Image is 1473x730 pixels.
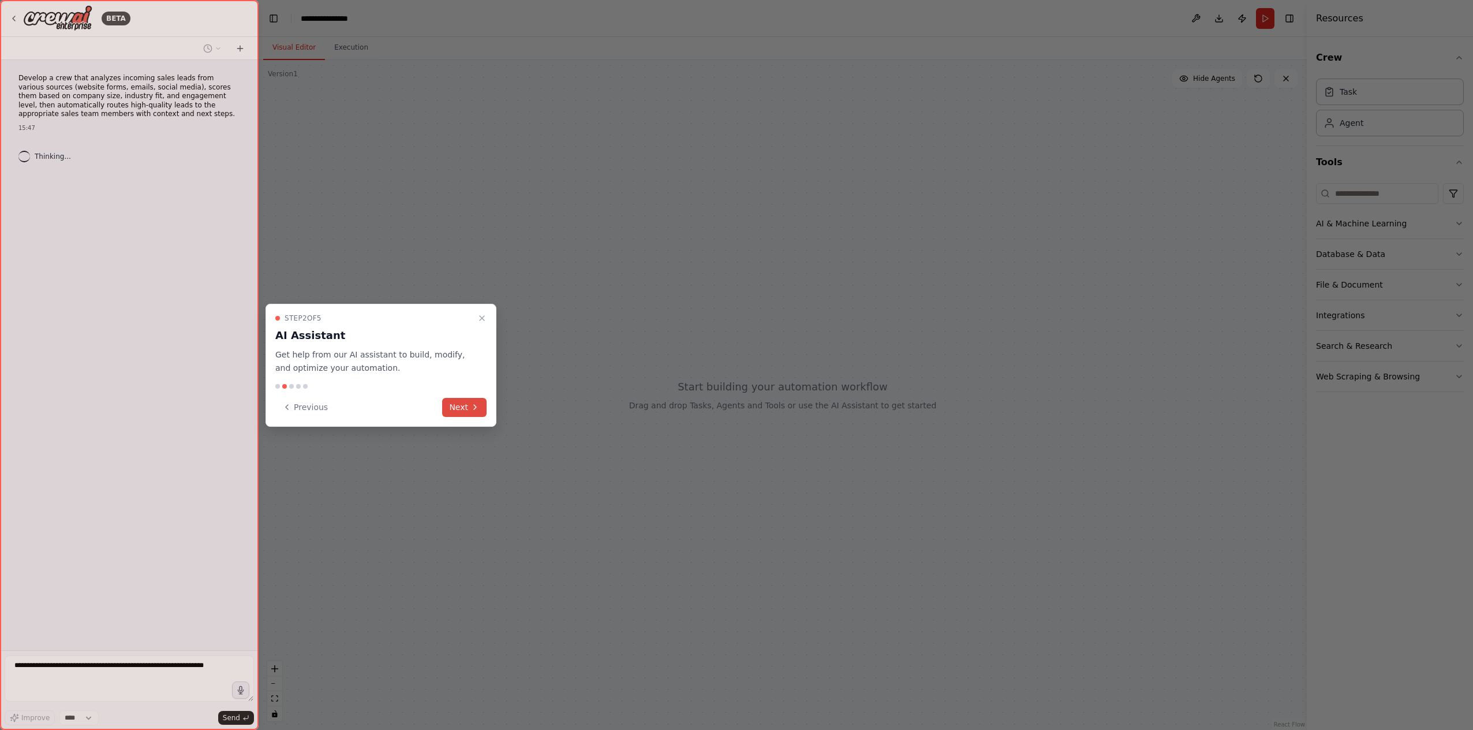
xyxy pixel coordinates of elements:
[275,398,335,417] button: Previous
[475,311,489,325] button: Close walkthrough
[285,314,321,323] span: Step 2 of 5
[275,348,473,375] p: Get help from our AI assistant to build, modify, and optimize your automation.
[266,10,282,27] button: Hide left sidebar
[442,398,487,417] button: Next
[275,327,473,344] h3: AI Assistant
